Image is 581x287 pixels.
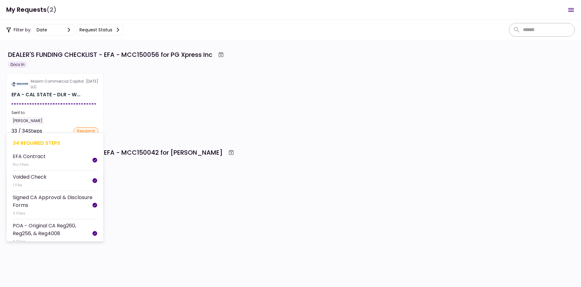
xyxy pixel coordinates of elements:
div: EFA - CAL STATE - DLR - W/COMPANY & GUARANTOR - FUNDING CHECKLIST [11,91,80,98]
div: [PERSON_NAME] [11,117,44,125]
button: Request status [77,24,123,35]
button: Open menu [564,2,579,17]
div: Docs In [8,61,27,68]
div: Signed CA Approval & Disclosure Forms [13,194,92,209]
div: POA - Original CA Reg260, Reg256, & Reg4008 [13,222,92,237]
div: 1 File [13,182,47,188]
div: 33 / 34 Steps [11,127,42,135]
div: No Files [13,162,46,168]
div: 3 Files [13,210,92,216]
div: Voided Check [13,173,47,181]
div: Filter by: [6,24,123,35]
div: 6 Files [13,239,92,245]
div: DEALER'S FUNDING CHECKLIST - EFA - MCC150042 for [PERSON_NAME] [8,148,223,157]
div: 34 required steps [13,139,97,147]
span: (2) [47,3,56,16]
div: date [37,26,47,33]
div: [DATE] [11,79,98,90]
div: Maxim Commercial Capital LLC [31,79,86,90]
div: Sent to: [11,110,98,116]
div: EFA Contract [13,153,46,160]
div: resubmit [74,127,98,135]
button: Archive workflow [226,147,237,158]
div: DEALER'S FUNDING CHECKLIST - EFA - MCC150056 for PG Xpress Inc [8,50,212,59]
button: date [34,24,74,35]
button: Archive workflow [215,49,227,60]
h1: My Requests [6,3,56,16]
img: Partner logo [11,81,28,87]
